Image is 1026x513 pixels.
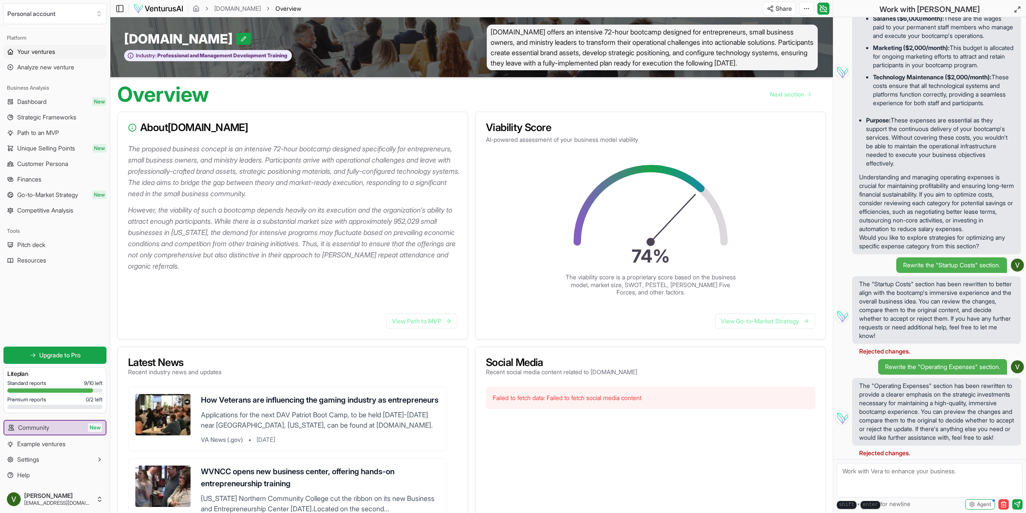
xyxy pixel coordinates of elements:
span: Agent [977,501,991,508]
h3: Latest News [128,357,222,368]
nav: pagination [763,86,817,103]
a: CommunityNew [4,421,106,435]
text: 74 % [632,245,670,267]
p: Applications for the next DAV Patriot Boot Camp, to be held [DATE]-[DATE] near [GEOGRAPHIC_DATA],... [201,410,440,430]
li: These costs ensure that all technological systems and platforms function correctly, providing a s... [873,71,1014,109]
span: New [88,423,102,432]
span: Finances [17,175,41,184]
span: Pitch deck [17,241,45,249]
img: Vera [835,411,849,425]
span: Professional and Management Development Training [156,52,287,59]
p: Understanding and managing operating expenses is crucial for maintaining profitability and ensuri... [859,173,1014,233]
span: The "Operating Expenses" section has been rewritten to provide a clearer emphasis on the strategi... [859,382,1014,442]
img: logo [133,3,184,14]
a: Upgrade to Pro [3,347,106,364]
a: Strategic Frameworks [3,110,106,124]
span: [DATE] [256,435,275,444]
span: Strategic Frameworks [17,113,76,122]
span: The "Startup Costs" section has been rewritten to better align with the bootcamp's immersive expe... [859,280,1014,340]
h3: How Veterans are influencing the gaming industry as entrepreneurs [201,394,440,406]
div: Business Analysis [3,81,106,95]
a: Your ventures [3,45,106,59]
span: Resources [17,256,46,265]
span: Standard reports [7,380,46,387]
a: Resources [3,253,106,267]
div: Failed to fetch data: Failed to fetch social media content [486,387,815,409]
strong: Salaries ($6,000/month): [873,15,944,22]
p: These expenses are essential as they support the continuous delivery of your bootcamp's services.... [866,116,1014,168]
span: Next section [770,90,804,99]
span: 0 / 2 left [86,396,103,403]
p: However, the viability of such a bootcamp depends heavily on its execution and the organization's... [128,204,461,272]
span: Overview [275,4,301,13]
h3: Lite plan [7,369,103,378]
span: Go-to-Market Strategy [17,191,78,199]
span: Dashboard [17,97,47,106]
button: Industry:Professional and Management Development Training [124,50,292,62]
strong: Marketing ($2,000/month): [873,44,950,51]
span: Analyze new venture [17,63,74,72]
img: Vera [835,65,849,79]
img: ACg8ocKruYYD_Bt-37oIXCiOWeYteC2nRSUD6LGuC9n1nc-YIAdH6a08=s96-c [1011,259,1024,272]
a: Go-to-Market StrategyNew [3,188,106,202]
li: This budget is allocated for ongoing marketing efforts to attract and retain participants in your... [873,42,1014,71]
span: Community [18,423,49,432]
a: Analyze new venture [3,60,106,74]
button: Agent [965,499,995,510]
li: These are the wages paid to your permanent staff members who manage and execute your bootcamp's o... [873,13,1014,42]
h3: Social Media [486,357,637,368]
a: Path to an MVP [3,126,106,140]
nav: breadcrumb [193,4,301,13]
strong: Technology Maintenance ($2,000/month): [873,73,992,81]
span: Rewrite the "Operating Expenses" section. [885,363,1000,371]
a: Example ventures [3,437,106,451]
span: Industry: [136,52,156,59]
a: How Veterans are influencing the gaming industry as entrepreneursApplications for the next DAV Pa... [128,387,447,451]
h3: Viability Score [486,122,815,133]
img: ACg8ocKruYYD_Bt-37oIXCiOWeYteC2nRSUD6LGuC9n1nc-YIAdH6a08=s96-c [7,492,21,506]
span: 9 / 10 left [84,380,103,387]
span: [DOMAIN_NAME] offers an intensive 72-hour bootcamp designed for entrepreneurs, small business own... [487,25,818,70]
h3: WVNCC opens new business center, offering hands-on entrepreneurship training [201,466,440,490]
strong: Purpose: [866,116,891,124]
span: Unique Selling Points [17,144,75,153]
p: Recent industry news and updates [128,368,222,376]
a: Help [3,468,106,482]
p: AI-powered assessment of your business model viability [486,135,815,144]
img: ACg8ocKruYYD_Bt-37oIXCiOWeYteC2nRSUD6LGuC9n1nc-YIAdH6a08=s96-c [1011,360,1024,373]
span: [EMAIL_ADDRESS][DOMAIN_NAME] [24,500,93,507]
a: Competitive Analysis [3,203,106,217]
span: + for newline [837,500,910,509]
a: [DOMAIN_NAME] [214,4,261,13]
a: Pitch deck [3,238,106,252]
button: Share [763,2,796,16]
button: [PERSON_NAME][EMAIL_ADDRESS][DOMAIN_NAME] [3,489,106,510]
div: Rejected changes. [852,449,1021,457]
kbd: shift [837,501,857,509]
kbd: enter [860,501,880,509]
span: Upgrade to Pro [39,351,81,360]
a: Unique Selling PointsNew [3,141,106,155]
div: Tools [3,224,106,238]
span: New [92,144,106,153]
span: Rewrite the "Startup Costs" section. [903,261,1000,269]
a: Finances [3,172,106,186]
p: The proposed business concept is an intensive 72-hour bootcamp designed specifically for entrepre... [128,143,461,199]
span: Path to an MVP [17,128,59,137]
span: [DOMAIN_NAME] [124,31,236,47]
span: Competitive Analysis [17,206,73,215]
img: Vera [835,309,849,323]
span: Your ventures [17,47,55,56]
span: Example ventures [17,440,66,448]
span: New [92,191,106,199]
a: Customer Persona [3,157,106,171]
a: View Go-to-Market Strategy [715,313,815,329]
span: VA News (.gov) [201,435,243,444]
span: Customer Persona [17,160,68,168]
button: Select an organization [3,3,106,24]
p: The viability score is a proprietary score based on the business model, market size, SWOT, PESTEL... [564,273,737,296]
p: Recent social media content related to [DOMAIN_NAME] [486,368,637,376]
span: • [248,435,251,444]
span: Settings [17,455,39,464]
button: Settings [3,453,106,466]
